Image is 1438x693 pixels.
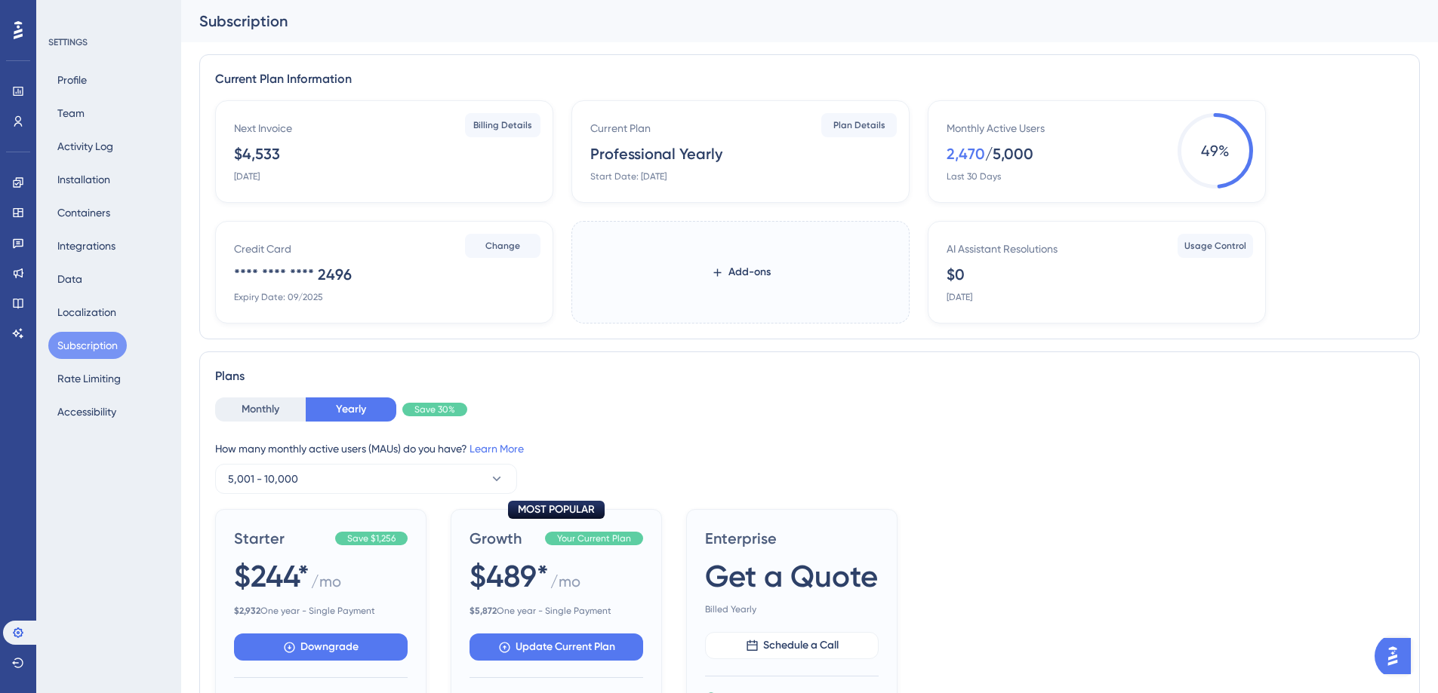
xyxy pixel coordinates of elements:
[48,299,125,326] button: Localization
[306,397,396,422] button: Yearly
[48,199,119,226] button: Containers
[215,397,306,422] button: Monthly
[48,365,130,392] button: Rate Limiting
[48,100,94,127] button: Team
[48,332,127,359] button: Subscription
[48,398,125,425] button: Accessibility
[48,66,96,94] button: Profile
[48,166,119,193] button: Installation
[48,36,171,48] div: SETTINGS
[48,232,125,259] button: Integrations
[48,133,122,160] button: Activity Log
[199,11,1382,32] div: Subscription
[1375,633,1420,679] iframe: UserGuiding AI Assistant Launcher
[48,265,91,293] button: Data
